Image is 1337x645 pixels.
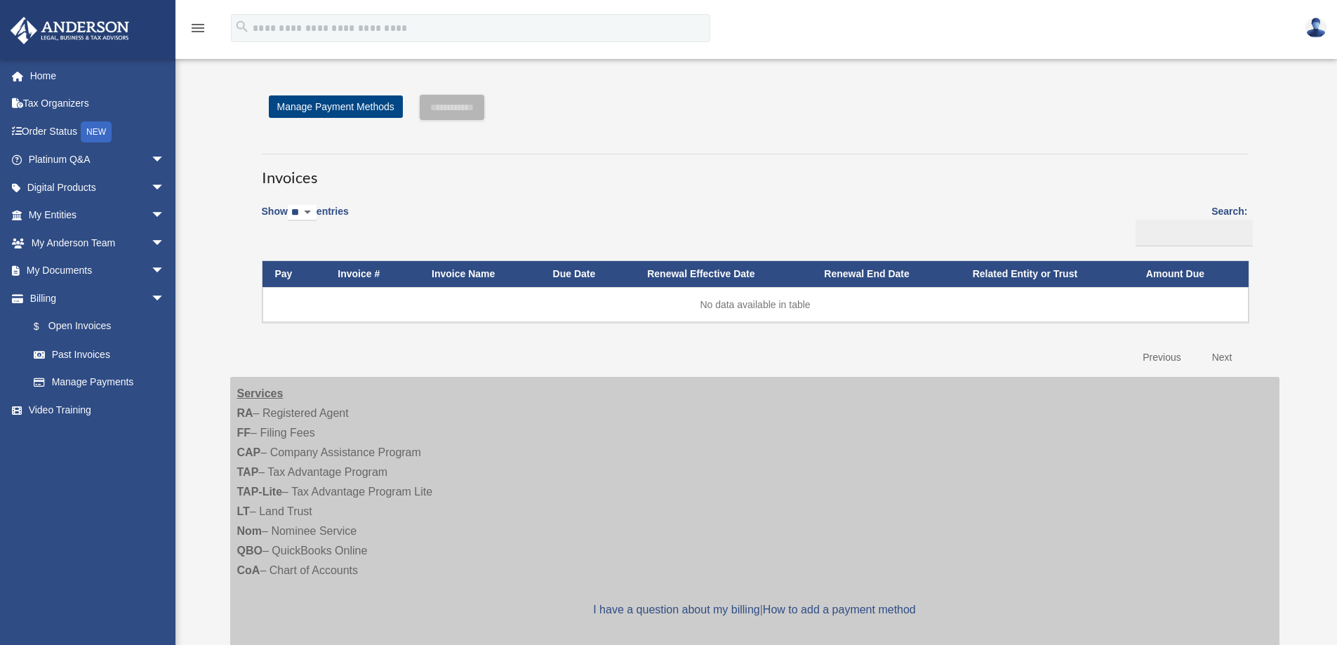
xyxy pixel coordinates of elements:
[237,600,1272,620] p: |
[1132,343,1191,372] a: Previous
[237,564,260,576] strong: CoA
[10,201,186,230] a: My Entitiesarrow_drop_down
[10,146,186,174] a: Platinum Q&Aarrow_drop_down
[1305,18,1326,38] img: User Pic
[189,20,206,36] i: menu
[10,396,186,424] a: Video Training
[237,407,253,419] strong: RA
[151,173,179,202] span: arrow_drop_down
[6,17,133,44] img: Anderson Advisors Platinum Portal
[960,261,1133,287] th: Related Entity or Trust: activate to sort column ascending
[10,173,186,201] a: Digital Productsarrow_drop_down
[10,257,186,285] a: My Documentsarrow_drop_down
[20,312,172,341] a: $Open Invoices
[237,545,262,557] strong: QBO
[811,261,959,287] th: Renewal End Date: activate to sort column ascending
[20,368,179,397] a: Manage Payments
[234,19,250,34] i: search
[419,261,540,287] th: Invoice Name: activate to sort column ascending
[540,261,635,287] th: Due Date: activate to sort column ascending
[262,287,1249,322] td: No data available in table
[1131,203,1248,246] label: Search:
[237,427,251,439] strong: FF
[41,318,48,335] span: $
[593,604,759,616] a: I have a question about my billing
[262,203,349,235] label: Show entries
[763,604,916,616] a: How to add a payment method
[262,261,326,287] th: Pay: activate to sort column descending
[151,284,179,313] span: arrow_drop_down
[10,284,179,312] a: Billingarrow_drop_down
[10,117,186,146] a: Order StatusNEW
[10,229,186,257] a: My Anderson Teamarrow_drop_down
[151,146,179,175] span: arrow_drop_down
[151,229,179,258] span: arrow_drop_down
[237,466,259,478] strong: TAP
[237,387,284,399] strong: Services
[288,205,317,221] select: Showentries
[262,154,1248,189] h3: Invoices
[151,257,179,286] span: arrow_drop_down
[237,446,261,458] strong: CAP
[325,261,419,287] th: Invoice #: activate to sort column ascending
[1136,220,1253,246] input: Search:
[81,121,112,142] div: NEW
[10,62,186,90] a: Home
[151,201,179,230] span: arrow_drop_down
[1133,261,1249,287] th: Amount Due: activate to sort column ascending
[237,525,262,537] strong: Nom
[10,90,186,118] a: Tax Organizers
[20,340,179,368] a: Past Invoices
[634,261,811,287] th: Renewal Effective Date: activate to sort column ascending
[269,95,403,118] a: Manage Payment Methods
[1202,343,1243,372] a: Next
[237,486,283,498] strong: TAP-Lite
[237,505,250,517] strong: LT
[189,25,206,36] a: menu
